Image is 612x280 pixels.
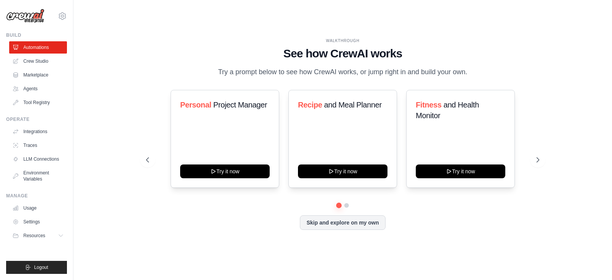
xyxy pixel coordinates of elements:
[9,41,67,54] a: Automations
[146,47,539,60] h1: See how CrewAI works
[146,38,539,44] div: WALKTHROUGH
[298,101,322,109] span: Recipe
[6,261,67,274] button: Logout
[34,264,48,270] span: Logout
[324,101,382,109] span: and Meal Planner
[9,125,67,138] a: Integrations
[6,32,67,38] div: Build
[9,167,67,185] a: Environment Variables
[9,153,67,165] a: LLM Connections
[416,101,479,120] span: and Health Monitor
[9,139,67,151] a: Traces
[9,96,67,109] a: Tool Registry
[6,193,67,199] div: Manage
[9,202,67,214] a: Usage
[416,101,441,109] span: Fitness
[213,101,267,109] span: Project Manager
[9,216,67,228] a: Settings
[6,116,67,122] div: Operate
[300,215,385,230] button: Skip and explore on my own
[180,101,211,109] span: Personal
[6,9,44,23] img: Logo
[416,164,505,178] button: Try it now
[9,69,67,81] a: Marketplace
[9,83,67,95] a: Agents
[9,230,67,242] button: Resources
[23,233,45,239] span: Resources
[298,164,387,178] button: Try it now
[180,164,270,178] button: Try it now
[214,67,471,78] p: Try a prompt below to see how CrewAI works, or jump right in and build your own.
[9,55,67,67] a: Crew Studio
